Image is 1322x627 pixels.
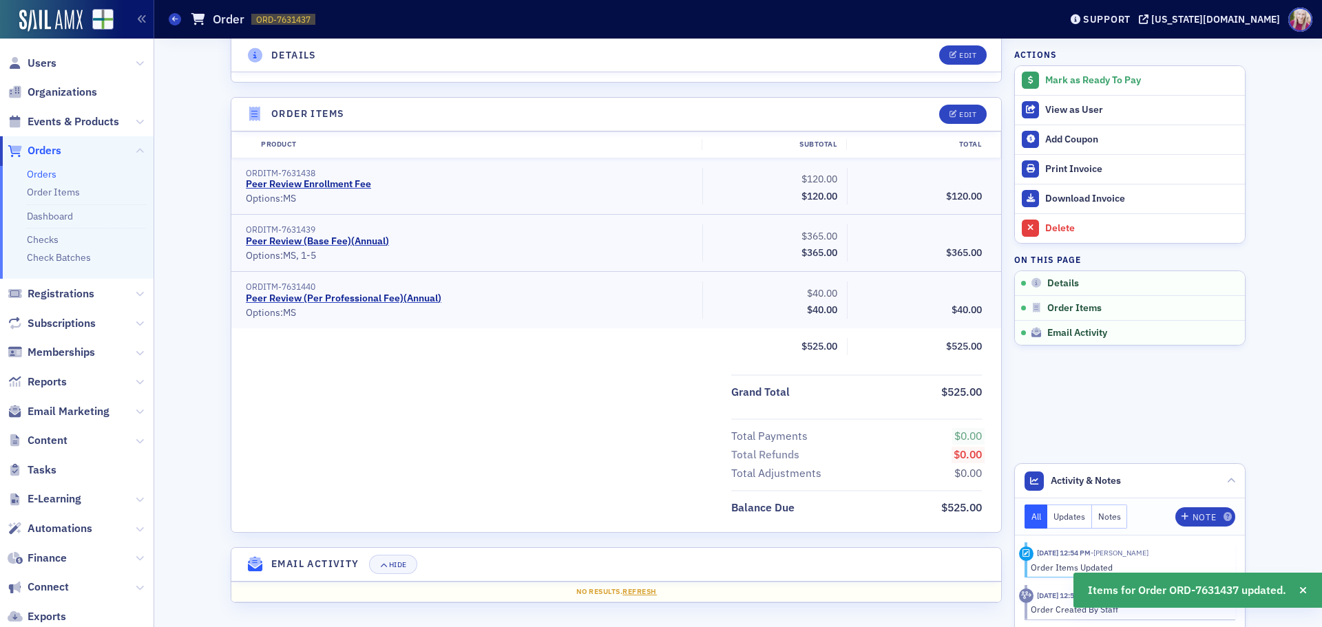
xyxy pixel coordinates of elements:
[246,293,441,305] a: Peer Review (Per Professional Fee)(Annual)
[28,433,67,448] span: Content
[801,173,837,185] span: $120.00
[83,9,114,32] a: View Homepage
[389,561,407,568] div: Hide
[1015,66,1245,95] button: Mark as Ready To Pay
[256,14,311,25] span: ORD-7631437
[1092,504,1128,529] button: Notes
[1014,253,1246,266] h4: On this page
[28,143,61,158] span: Orders
[8,491,81,507] a: E-Learning
[1045,104,1238,116] div: View as User
[246,178,371,191] a: Peer Review Enrollment Fee
[8,374,67,390] a: Reports
[731,428,808,445] div: Total Payments
[8,56,56,71] a: Users
[1015,95,1245,125] button: View as User
[8,404,109,419] a: Email Marketing
[959,52,976,59] div: Edit
[8,345,95,360] a: Memberships
[954,466,982,480] span: $0.00
[731,447,804,463] span: Total Refunds
[939,105,987,124] button: Edit
[28,114,119,129] span: Events & Products
[28,463,56,478] span: Tasks
[1088,582,1286,599] span: Items for Order ORD-7631437 updated.
[731,447,799,463] div: Total Refunds
[1045,193,1238,205] div: Download Invoice
[8,463,56,478] a: Tasks
[246,281,693,292] div: ORDITM-7631440
[807,287,837,299] span: $40.00
[28,374,67,390] span: Reports
[846,139,991,150] div: Total
[1051,474,1121,488] span: Activity & Notes
[731,428,812,445] span: Total Payments
[946,190,982,202] span: $120.00
[8,85,97,100] a: Organizations
[807,304,837,316] span: $40.00
[27,233,59,246] a: Checks
[1139,14,1285,24] button: [US_STATE][DOMAIN_NAME]
[1047,302,1102,315] span: Order Items
[27,186,80,198] a: Order Items
[1175,507,1235,527] button: Note
[8,580,69,595] a: Connect
[246,168,693,178] div: ORDITM-7631438
[1015,213,1245,243] button: Delete
[1015,154,1245,184] a: Print Invoice
[28,491,81,507] span: E-Learning
[801,246,837,259] span: $365.00
[1045,134,1238,146] div: Add Coupon
[28,345,95,360] span: Memberships
[251,139,702,150] div: Product
[19,10,83,32] img: SailAMX
[702,139,846,150] div: Subtotal
[801,340,837,352] span: $525.00
[731,384,795,401] span: Grand Total
[946,340,982,352] span: $525.00
[8,551,67,566] a: Finance
[271,48,317,63] h4: Details
[246,307,693,319] div: Options: MS
[1288,8,1312,32] span: Profile
[1151,13,1280,25] div: [US_STATE][DOMAIN_NAME]
[1091,548,1148,557] span: Raegen Nuffer
[28,56,56,71] span: Users
[1037,591,1091,600] time: 9/19/2025 12:53 PM
[1037,548,1091,557] time: 9/19/2025 12:54 PM
[92,9,114,30] img: SailAMX
[27,168,56,180] a: Orders
[1014,48,1057,61] h4: Actions
[1019,588,1034,603] div: Activity
[28,404,109,419] span: Email Marketing
[1193,513,1216,521] div: Note
[8,316,96,331] a: Subscriptions
[28,85,97,100] span: Organizations
[939,45,987,65] button: Edit
[1045,74,1238,87] div: Mark as Ready To Pay
[246,250,693,262] div: Options: MS, 1-5
[731,465,826,482] span: Total Adjustments
[8,114,119,129] a: Events & Products
[941,500,982,514] span: $525.00
[731,465,821,482] div: Total Adjustments
[1031,561,1226,573] div: Order Items Updated
[801,230,837,242] span: $365.00
[954,429,982,443] span: $0.00
[8,286,94,301] a: Registrations
[27,210,73,222] a: Dashboard
[1047,277,1079,290] span: Details
[28,580,69,595] span: Connect
[8,143,61,158] a: Orders
[28,316,96,331] span: Subscriptions
[246,193,693,205] div: Options: MS
[271,557,359,571] h4: Email Activity
[28,551,67,566] span: Finance
[1025,504,1048,529] button: All
[1047,504,1092,529] button: Updates
[1015,184,1245,213] a: Download Invoice
[8,609,66,624] a: Exports
[1047,327,1107,339] span: Email Activity
[213,11,244,28] h1: Order
[1045,222,1238,235] div: Delete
